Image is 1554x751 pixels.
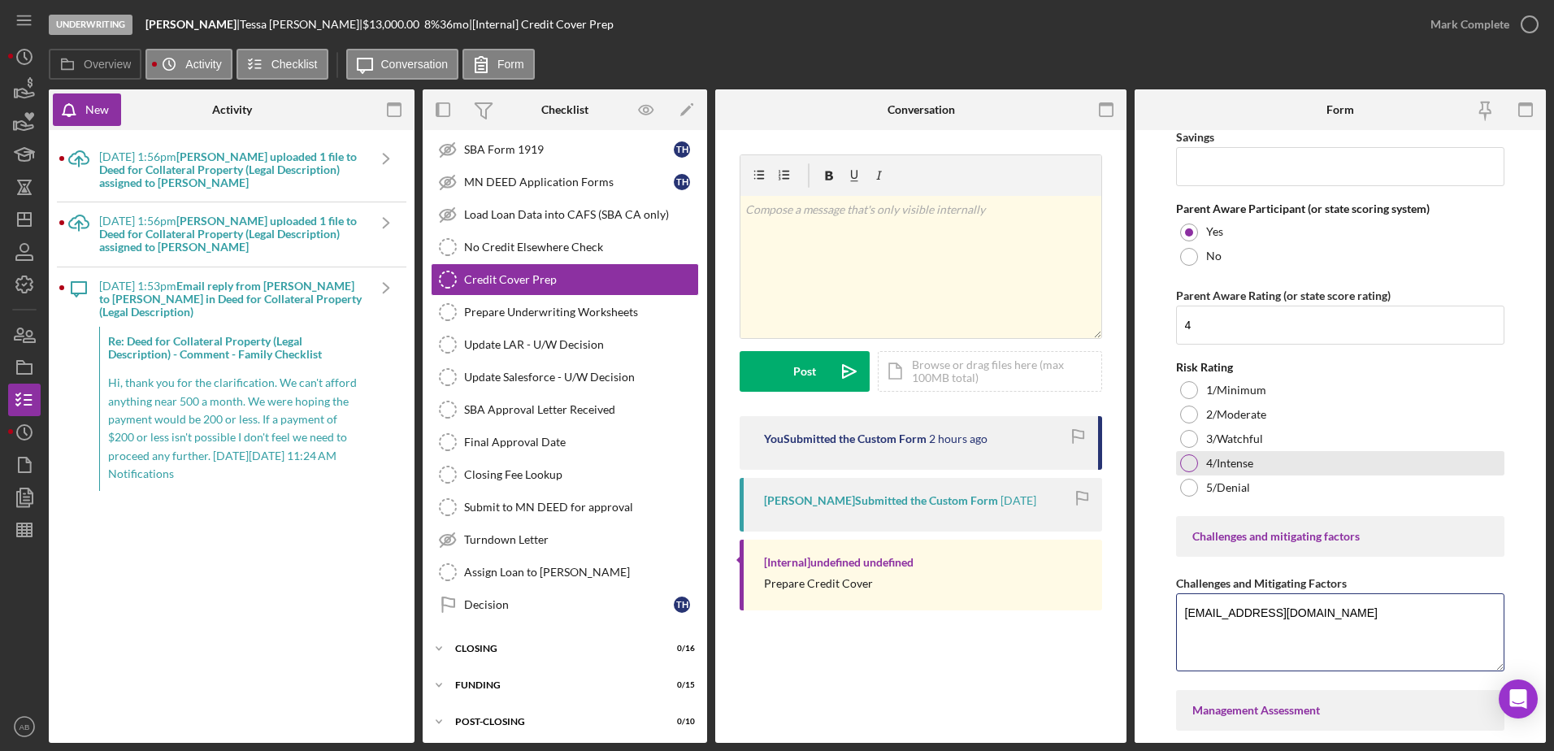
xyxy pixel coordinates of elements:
[99,150,366,189] div: [DATE] 1:56pm
[541,103,588,116] div: Checklist
[764,577,873,590] div: Prepare Credit Cover
[464,143,674,156] div: SBA Form 1919
[431,523,699,556] a: Turndown Letter
[464,241,698,254] div: No Credit Elsewhere Check
[59,138,406,202] a: [DATE] 1:56pm[PERSON_NAME] uploaded 1 file to Deed for Collateral Property (Legal Description) as...
[431,263,699,296] a: Credit Cover Prep
[431,588,699,621] a: DecisionTH
[8,710,41,743] button: AB
[431,231,699,263] a: No Credit Elsewhere Check
[99,214,357,254] b: [PERSON_NAME] uploaded 1 file to Deed for Collateral Property (Legal Description) assigned to [PE...
[464,501,698,514] div: Submit to MN DEED for approval
[464,403,698,416] div: SBA Approval Letter Received
[237,49,328,80] button: Checklist
[464,533,698,546] div: Turndown Letter
[271,58,318,71] label: Checklist
[108,334,322,361] strong: Re: Deed for Collateral Property (Legal Description) - Comment - Family Checklist
[431,133,699,166] a: SBA Form 1919TH
[431,361,699,393] a: Update Salesforce - U/W Decision
[1206,384,1266,397] label: 1/Minimum
[85,93,109,126] div: New
[99,150,357,189] b: [PERSON_NAME] uploaded 1 file to Deed for Collateral Property (Legal Description) assigned to [PE...
[1414,8,1546,41] button: Mark Complete
[431,296,699,328] a: Prepare Underwriting Worksheets
[431,491,699,523] a: Submit to MN DEED for approval
[1176,576,1347,590] label: Challenges and Mitigating Factors
[1176,289,1391,302] label: Parent Aware Rating (or state score rating)
[464,371,698,384] div: Update Salesforce - U/W Decision
[20,723,30,731] text: AB
[145,49,232,80] button: Activity
[212,103,252,116] div: Activity
[108,374,358,483] p: Hi, thank you for the clarification. We can't afford anything near 500 a month. We were hoping th...
[59,267,406,512] a: [DATE] 1:53pmEmail reply from [PERSON_NAME] to [PERSON_NAME] in Deed for Collateral Property (Leg...
[346,49,459,80] button: Conversation
[497,58,524,71] label: Form
[99,279,362,319] b: Email reply from [PERSON_NAME] to [PERSON_NAME] in Deed for Collateral Property (Legal Description)
[1206,432,1263,445] label: 3/Watchful
[440,18,469,31] div: 36 mo
[240,18,362,31] div: Tessa [PERSON_NAME] |
[1206,408,1266,421] label: 2/Moderate
[145,18,240,31] div: |
[764,494,998,507] div: [PERSON_NAME] Submitted the Custom Form
[793,351,816,392] div: Post
[381,58,449,71] label: Conversation
[99,280,366,319] div: [DATE] 1:53pm
[1192,530,1489,543] div: Challenges and mitigating factors
[455,644,654,653] div: CLOSING
[185,58,221,71] label: Activity
[1176,130,1214,144] label: Savings
[1192,704,1489,717] div: Management Assessment
[469,18,614,31] div: | [Internal] Credit Cover Prep
[764,432,927,445] div: You Submitted the Custom Form
[1430,8,1509,41] div: Mark Complete
[740,351,870,392] button: Post
[1206,225,1223,238] label: Yes
[464,338,698,351] div: Update LAR - U/W Decision
[464,306,698,319] div: Prepare Underwriting Worksheets
[464,468,698,481] div: Closing Fee Lookup
[59,202,406,266] a: [DATE] 1:56pm[PERSON_NAME] uploaded 1 file to Deed for Collateral Property (Legal Description) as...
[1206,457,1253,470] label: 4/Intense
[145,17,237,31] b: [PERSON_NAME]
[1001,494,1036,507] time: 2025-07-14 17:22
[431,328,699,361] a: Update LAR - U/W Decision
[674,174,690,190] div: T H
[424,18,440,31] div: 8 %
[464,566,698,579] div: Assign Loan to [PERSON_NAME]
[674,141,690,158] div: T H
[464,273,698,286] div: Credit Cover Prep
[455,680,654,690] div: Funding
[431,198,699,231] a: Load Loan Data into CAFS (SBA CA only)
[1176,593,1505,671] textarea: [EMAIL_ADDRESS][DOMAIN_NAME]
[455,717,654,727] div: POST-CLOSING
[464,176,674,189] div: MN DEED Application Forms
[674,597,690,613] div: T H
[1176,361,1505,374] div: Risk Rating
[1176,202,1505,215] div: Parent Aware Participant (or state scoring system)
[764,556,914,569] div: [Internal] undefined undefined
[431,556,699,588] a: Assign Loan to [PERSON_NAME]
[464,436,698,449] div: Final Approval Date
[462,49,535,80] button: Form
[49,15,132,35] div: Underwriting
[431,393,699,426] a: SBA Approval Letter Received
[84,58,131,71] label: Overview
[1206,250,1222,263] label: No
[1499,679,1538,718] div: Open Intercom Messenger
[464,208,698,221] div: Load Loan Data into CAFS (SBA CA only)
[888,103,955,116] div: Conversation
[431,426,699,458] a: Final Approval Date
[464,598,674,611] div: Decision
[666,717,695,727] div: 0 / 10
[53,93,121,126] button: New
[362,18,424,31] div: $13,000.00
[99,215,366,254] div: [DATE] 1:56pm
[1206,481,1250,494] label: 5/Denial
[49,49,141,80] button: Overview
[431,458,699,491] a: Closing Fee Lookup
[929,432,988,445] time: 2025-08-20 00:59
[666,644,695,653] div: 0 / 16
[431,166,699,198] a: MN DEED Application FormsTH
